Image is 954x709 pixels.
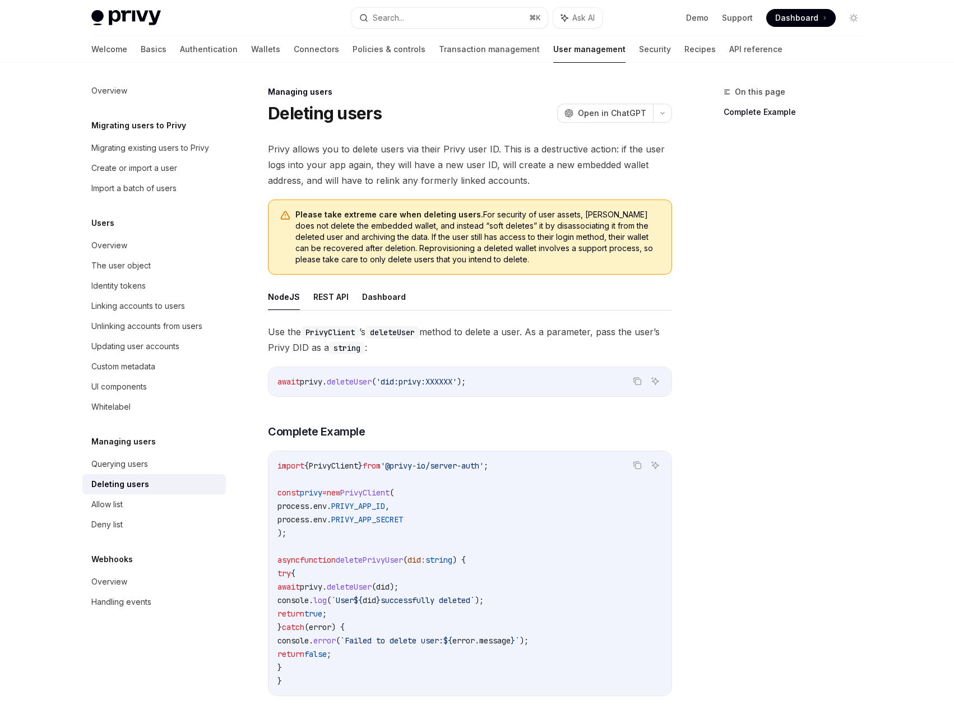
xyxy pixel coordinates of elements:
[385,501,390,511] span: ,
[630,374,645,388] button: Copy the contents from the code block
[381,595,475,605] span: successfully deleted`
[91,435,156,448] h5: Managing users
[91,595,151,609] div: Handling events
[363,595,376,605] span: did
[82,572,226,592] a: Overview
[82,494,226,515] a: Allow list
[452,636,475,646] span: error
[381,461,484,471] span: '@privy-io/server-auth'
[313,501,327,511] span: env
[358,461,363,471] span: }
[277,595,309,605] span: console
[277,501,309,511] span: process
[340,488,390,498] span: PrivyClient
[511,636,515,646] span: }
[724,103,872,121] a: Complete Example
[300,377,322,387] span: privy
[475,636,479,646] span: .
[373,11,404,25] div: Search...
[553,8,603,28] button: Ask AI
[277,528,286,538] span: );
[340,636,443,646] span: `Failed to delete user:
[91,36,127,63] a: Welcome
[309,622,331,632] span: error
[336,636,340,646] span: (
[722,12,753,24] a: Support
[295,210,483,219] strong: Please take extreme care when deleting users.
[277,582,300,592] span: await
[365,326,419,339] code: deleteUser
[268,141,672,188] span: Privy allows you to delete users via their Privy user ID. This is a destructive action: if the us...
[553,36,626,63] a: User management
[180,36,238,63] a: Authentication
[277,461,304,471] span: import
[304,649,327,659] span: false
[648,374,663,388] button: Ask AI
[484,461,488,471] span: ;
[91,84,127,98] div: Overview
[82,592,226,612] a: Handling events
[91,259,151,272] div: The user object
[268,86,672,98] div: Managing users
[648,458,663,472] button: Ask AI
[277,622,282,632] span: }
[300,582,322,592] span: privy
[354,595,363,605] span: ${
[82,356,226,377] a: Custom metadata
[91,141,209,155] div: Migrating existing users to Privy
[91,340,179,353] div: Updating user accounts
[82,515,226,535] a: Deny list
[91,319,202,333] div: Unlinking accounts from users
[82,397,226,417] a: Whitelabel
[572,12,595,24] span: Ask AI
[91,299,185,313] div: Linking accounts to users
[82,454,226,474] a: Querying users
[277,609,304,619] span: return
[376,377,457,387] span: 'did:privy:XXXXXX'
[300,555,336,565] span: function
[390,488,394,498] span: (
[277,515,309,525] span: process
[280,210,291,221] svg: Warning
[82,138,226,158] a: Migrating existing users to Privy
[300,488,322,498] span: privy
[277,568,291,578] span: try
[313,284,349,310] button: REST API
[322,609,327,619] span: ;
[82,256,226,276] a: The user object
[363,461,381,471] span: from
[277,377,300,387] span: await
[91,575,127,588] div: Overview
[351,8,548,28] button: Search...⌘K
[304,609,322,619] span: true
[313,515,327,525] span: env
[82,474,226,494] a: Deleting users
[309,515,313,525] span: .
[82,296,226,316] a: Linking accounts to users
[443,636,452,646] span: ${
[294,36,339,63] a: Connectors
[82,316,226,336] a: Unlinking accounts from users
[327,649,331,659] span: ;
[304,622,309,632] span: (
[91,182,177,195] div: Import a batch of users
[639,36,671,63] a: Security
[331,595,354,605] span: `User
[475,595,484,605] span: );
[329,342,365,354] code: string
[91,239,127,252] div: Overview
[439,36,540,63] a: Transaction management
[277,676,282,686] span: }
[729,36,782,63] a: API reference
[91,10,161,26] img: light logo
[327,488,340,498] span: new
[309,595,313,605] span: .
[457,377,466,387] span: );
[684,36,716,63] a: Recipes
[141,36,166,63] a: Basics
[309,501,313,511] span: .
[268,284,300,310] button: NodeJS
[372,377,376,387] span: (
[425,555,452,565] span: string
[421,555,425,565] span: :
